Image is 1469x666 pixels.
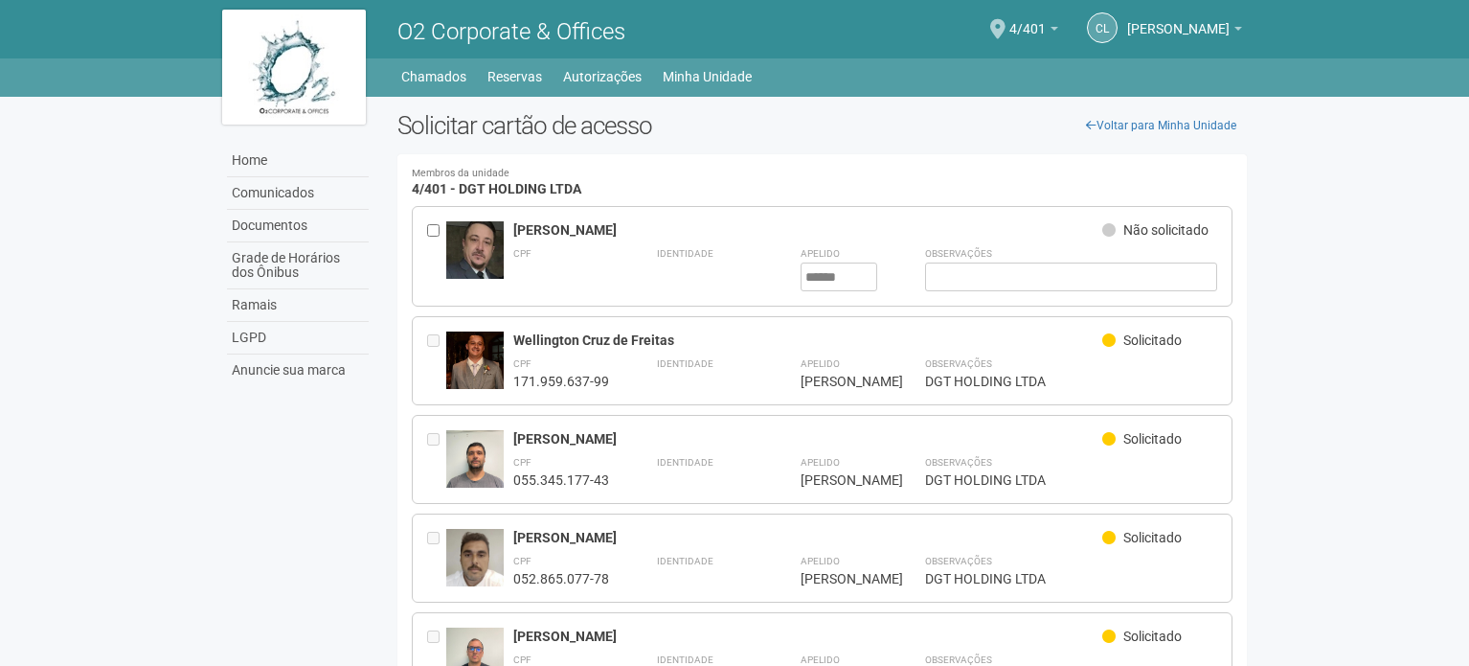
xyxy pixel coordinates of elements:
[1123,629,1182,644] span: Solicitado
[513,358,531,369] strong: CPF
[227,355,369,386] a: Anuncie sua marca
[925,556,992,566] strong: Observações
[227,145,369,177] a: Home
[801,570,877,587] div: [PERSON_NAME]
[1075,111,1247,140] a: Voltar para Minha Unidade
[227,177,369,210] a: Comunicados
[401,63,466,90] a: Chamados
[227,322,369,355] a: LGPD
[801,556,840,566] strong: Apelido
[657,248,713,259] strong: Identidade
[925,373,1217,390] div: DGT HOLDING LTDA
[427,332,446,390] div: Entre em contato com a Aministração para solicitar o cancelamento ou 2a via
[1127,24,1242,39] a: [PERSON_NAME]
[1009,3,1046,36] span: 4/401
[1009,24,1058,39] a: 4/401
[446,529,504,586] img: user.jpg
[412,169,1232,179] small: Membros da unidade
[397,18,625,45] span: O2 Corporate & Offices
[446,221,504,279] img: user.jpg
[801,471,877,489] div: [PERSON_NAME]
[1123,333,1182,348] span: Solicitado
[513,556,531,566] strong: CPF
[801,248,840,259] strong: Apelido
[227,242,369,289] a: Grade de Horários dos Ônibus
[1123,431,1182,447] span: Solicitado
[925,655,992,665] strong: Observações
[513,457,531,468] strong: CPF
[513,529,1102,546] div: [PERSON_NAME]
[427,430,446,489] div: Entre em contato com a Aministração para solicitar o cancelamento ou 2a via
[801,655,840,665] strong: Apelido
[446,430,504,507] img: user.jpg
[513,570,609,587] div: 052.865.077-78
[1127,3,1230,36] span: Claudia Luíza Soares de Castro
[663,63,752,90] a: Minha Unidade
[925,471,1217,489] div: DGT HOLDING LTDA
[222,10,366,125] img: logo.jpg
[657,655,713,665] strong: Identidade
[427,529,446,587] div: Entre em contato com a Aministração para solicitar o cancelamento ou 2a via
[801,457,840,468] strong: Apelido
[513,332,1102,349] div: Wellington Cruz de Freitas
[513,628,1102,645] div: [PERSON_NAME]
[513,248,531,259] strong: CPF
[513,655,531,665] strong: CPF
[657,457,713,468] strong: Identidade
[925,570,1217,587] div: DGT HOLDING LTDA
[1087,12,1118,43] a: CL
[925,248,992,259] strong: Observações
[1123,222,1209,238] span: Não solicitado
[801,373,877,390] div: [PERSON_NAME]
[801,358,840,369] strong: Apelido
[657,556,713,566] strong: Identidade
[487,63,542,90] a: Reservas
[227,210,369,242] a: Documentos
[925,457,992,468] strong: Observações
[513,430,1102,448] div: [PERSON_NAME]
[227,289,369,322] a: Ramais
[412,169,1232,196] h4: 4/401 - DGT HOLDING LTDA
[1123,530,1182,545] span: Solicitado
[446,332,504,389] img: user.jpg
[657,358,713,369] strong: Identidade
[513,471,609,489] div: 055.345.177-43
[925,358,992,369] strong: Observações
[513,221,1102,239] div: [PERSON_NAME]
[513,373,609,390] div: 171.959.637-99
[563,63,642,90] a: Autorizações
[397,111,1247,140] h2: Solicitar cartão de acesso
